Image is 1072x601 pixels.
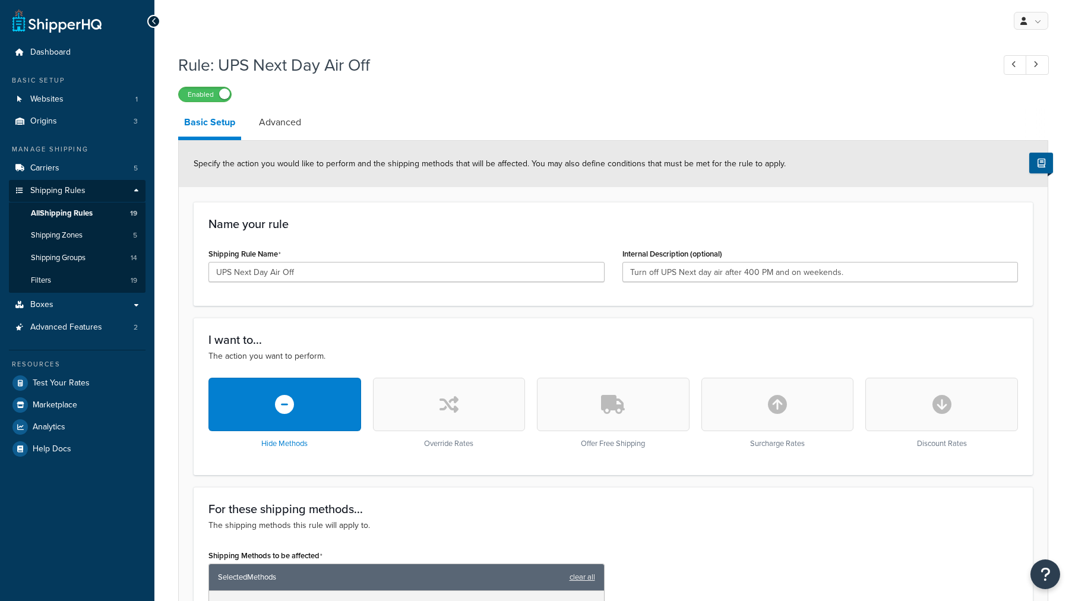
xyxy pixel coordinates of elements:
[9,416,146,438] a: Analytics
[9,203,146,224] a: AllShipping Rules19
[537,378,690,448] div: Offer Free Shipping
[30,116,57,126] span: Origins
[31,230,83,241] span: Shipping Zones
[373,378,526,448] div: Override Rates
[208,249,281,259] label: Shipping Rule Name
[9,88,146,110] li: Websites
[9,270,146,292] a: Filters19
[131,253,137,263] span: 14
[9,157,146,179] a: Carriers5
[9,247,146,269] li: Shipping Groups
[194,157,786,170] span: Specify the action you would like to perform and the shipping methods that will be affected. You ...
[9,359,146,369] div: Resources
[9,438,146,460] a: Help Docs
[253,108,307,137] a: Advanced
[701,378,854,448] div: Surcharge Rates
[9,317,146,339] a: Advanced Features2
[208,350,1018,363] p: The action you want to perform.
[9,110,146,132] li: Origins
[570,569,595,586] a: clear all
[9,144,146,154] div: Manage Shipping
[134,163,138,173] span: 5
[208,333,1018,346] h3: I want to...
[30,322,102,333] span: Advanced Features
[208,378,361,448] div: Hide Methods
[33,422,65,432] span: Analytics
[179,87,231,102] label: Enabled
[9,75,146,86] div: Basic Setup
[9,317,146,339] li: Advanced Features
[133,230,137,241] span: 5
[135,94,138,105] span: 1
[33,444,71,454] span: Help Docs
[31,276,51,286] span: Filters
[1026,55,1049,75] a: Next Record
[9,180,146,293] li: Shipping Rules
[1029,153,1053,173] button: Show Help Docs
[9,88,146,110] a: Websites1
[30,48,71,58] span: Dashboard
[130,208,137,219] span: 19
[9,247,146,269] a: Shipping Groups14
[9,394,146,416] a: Marketplace
[30,163,59,173] span: Carriers
[208,519,1018,532] p: The shipping methods this rule will apply to.
[865,378,1018,448] div: Discount Rates
[9,110,146,132] a: Origins3
[30,94,64,105] span: Websites
[208,551,322,561] label: Shipping Methods to be affected
[134,116,138,126] span: 3
[33,378,90,388] span: Test Your Rates
[1004,55,1027,75] a: Previous Record
[1030,559,1060,589] button: Open Resource Center
[134,322,138,333] span: 2
[9,294,146,316] a: Boxes
[30,300,53,310] span: Boxes
[218,569,564,586] span: Selected Methods
[208,217,1018,230] h3: Name your rule
[9,270,146,292] li: Filters
[9,224,146,246] a: Shipping Zones5
[9,224,146,246] li: Shipping Zones
[30,186,86,196] span: Shipping Rules
[208,502,1018,515] h3: For these shipping methods...
[178,53,982,77] h1: Rule: UPS Next Day Air Off
[9,372,146,394] a: Test Your Rates
[9,157,146,179] li: Carriers
[31,253,86,263] span: Shipping Groups
[178,108,241,140] a: Basic Setup
[131,276,137,286] span: 19
[622,249,722,258] label: Internal Description (optional)
[9,42,146,64] a: Dashboard
[31,208,93,219] span: All Shipping Rules
[9,180,146,202] a: Shipping Rules
[33,400,77,410] span: Marketplace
